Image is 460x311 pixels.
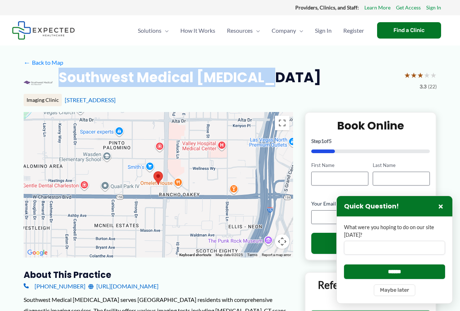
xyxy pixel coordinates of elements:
label: Your Email Address [311,200,430,207]
button: Map camera controls [275,234,289,249]
span: Menu Toggle [296,18,303,43]
p: Step of [311,139,430,144]
strong: Providers, Clinics, and Staff: [295,4,359,11]
h2: Book Online [311,119,430,133]
img: Expected Healthcare Logo - side, dark font, small [12,21,75,40]
span: 3.3 [420,82,427,91]
img: Google [25,248,49,258]
span: Menu Toggle [161,18,169,43]
span: 1 [321,138,324,144]
span: ★ [417,68,424,82]
a: Sign In [309,18,337,43]
button: Keyboard shortcuts [179,252,211,258]
a: [PHONE_NUMBER] [24,281,85,292]
nav: Primary Site Navigation [132,18,370,43]
button: Close [436,202,445,211]
span: Resources [227,18,253,43]
button: Maybe later [374,284,415,296]
label: What were you hoping to do on our site [DATE]? [344,224,445,239]
span: ★ [411,68,417,82]
a: Register [337,18,370,43]
span: How It Works [180,18,215,43]
a: ←Back to Map [24,57,63,68]
a: SolutionsMenu Toggle [132,18,175,43]
a: [STREET_ADDRESS] [65,96,116,103]
a: [URL][DOMAIN_NAME] [88,281,159,292]
span: Menu Toggle [253,18,260,43]
div: Imaging Clinic [24,94,62,106]
h3: Quick Question! [344,202,399,211]
a: Open this area in Google Maps (opens a new window) [25,248,49,258]
p: Referring Providers and Staff [311,278,431,305]
a: ResourcesMenu Toggle [221,18,266,43]
h3: About this practice [24,269,293,280]
span: (22) [428,82,437,91]
a: Find a Clinic [377,22,441,39]
span: Register [343,18,364,43]
span: ★ [404,68,411,82]
label: First Name [311,162,368,169]
a: Learn More [364,3,391,12]
a: Get Access [396,3,421,12]
label: Last Name [373,162,430,169]
a: CompanyMenu Toggle [266,18,309,43]
a: Report a map error [262,253,291,257]
span: Map data ©2025 [216,253,243,257]
span: Company [272,18,296,43]
span: Sign In [315,18,332,43]
span: ← [24,59,31,66]
h2: Southwest Medical [MEDICAL_DATA] [59,68,321,86]
button: Toggle fullscreen view [275,116,289,130]
a: Sign In [426,3,441,12]
a: How It Works [175,18,221,43]
span: 5 [329,138,332,144]
span: ★ [430,68,437,82]
span: ★ [424,68,430,82]
a: Terms (opens in new tab) [247,253,257,257]
span: Solutions [138,18,161,43]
